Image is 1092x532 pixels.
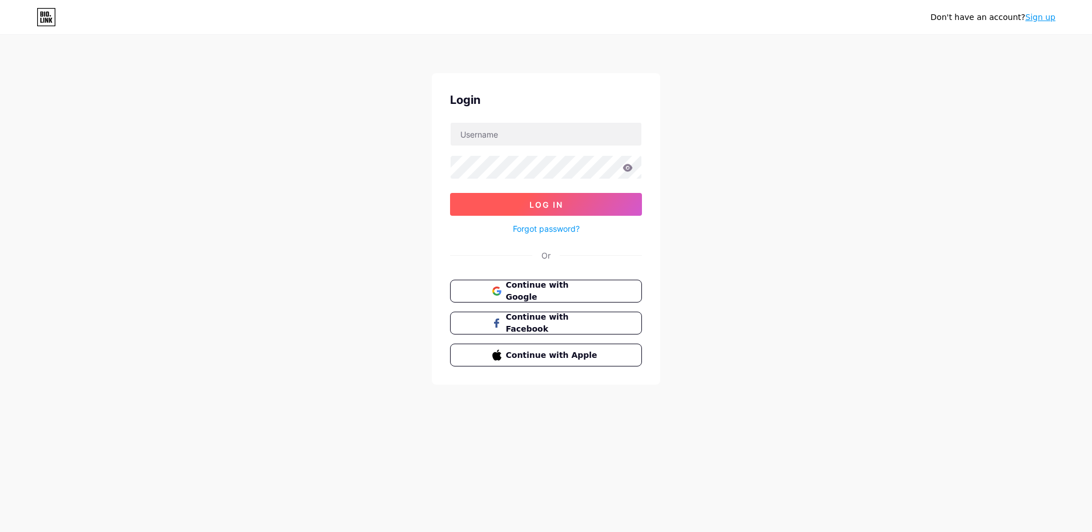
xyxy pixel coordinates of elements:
[450,280,642,303] button: Continue with Google
[450,91,642,108] div: Login
[450,312,642,334] button: Continue with Facebook
[541,249,551,261] div: Or
[450,193,642,216] button: Log In
[506,279,600,303] span: Continue with Google
[506,349,600,361] span: Continue with Apple
[450,344,642,366] button: Continue with Apple
[513,223,580,235] a: Forgot password?
[1025,13,1055,22] a: Sign up
[529,200,563,209] span: Log In
[930,11,1055,23] div: Don't have an account?
[506,311,600,335] span: Continue with Facebook
[451,123,641,146] input: Username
